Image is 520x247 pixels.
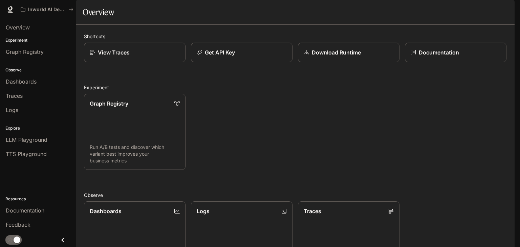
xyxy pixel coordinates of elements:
h2: Observe [84,192,506,199]
p: Graph Registry [90,99,128,108]
h2: Shortcuts [84,33,506,40]
p: Run A/B tests and discover which variant best improves your business metrics [90,144,180,164]
a: Graph RegistryRun A/B tests and discover which variant best improves your business metrics [84,94,186,170]
p: Inworld AI Demos [28,7,66,13]
a: View Traces [84,43,186,62]
p: Dashboards [90,207,122,215]
a: Download Runtime [298,43,399,62]
button: Get API Key [191,43,292,62]
button: All workspaces [18,3,77,16]
p: Logs [197,207,210,215]
p: Traces [304,207,321,215]
h1: Overview [83,5,114,19]
p: Documentation [419,48,459,57]
p: Download Runtime [312,48,361,57]
p: View Traces [98,48,130,57]
a: Documentation [405,43,506,62]
p: Get API Key [205,48,235,57]
h2: Experiment [84,84,506,91]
